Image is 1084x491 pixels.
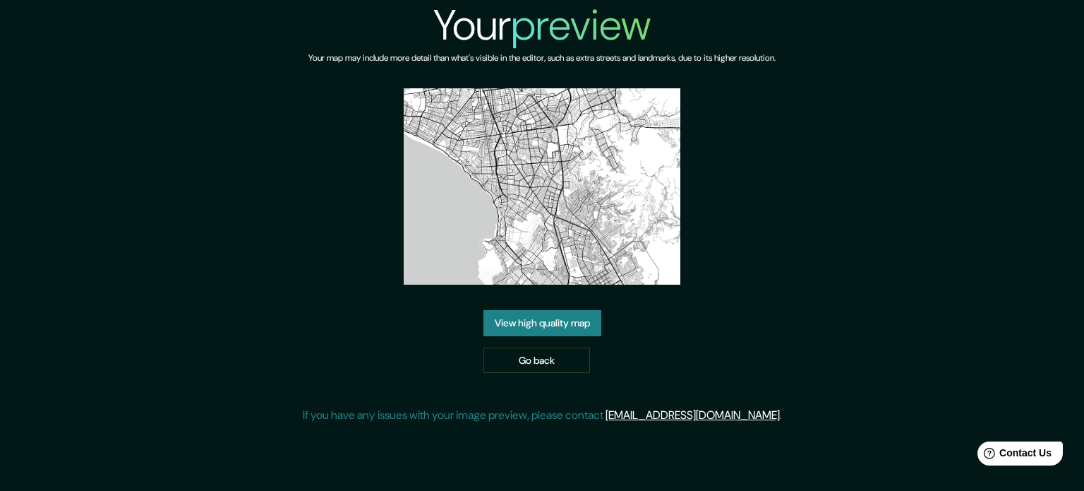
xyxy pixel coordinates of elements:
[308,51,776,66] h6: Your map may include more detail than what's visible in the editor, such as extra streets and lan...
[303,407,782,424] p: If you have any issues with your image preview, please contact .
[606,408,780,422] a: [EMAIL_ADDRESS][DOMAIN_NAME]
[483,348,590,374] a: Go back
[958,436,1068,475] iframe: Help widget launcher
[483,310,601,336] a: View high quality map
[404,88,681,285] img: created-map-preview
